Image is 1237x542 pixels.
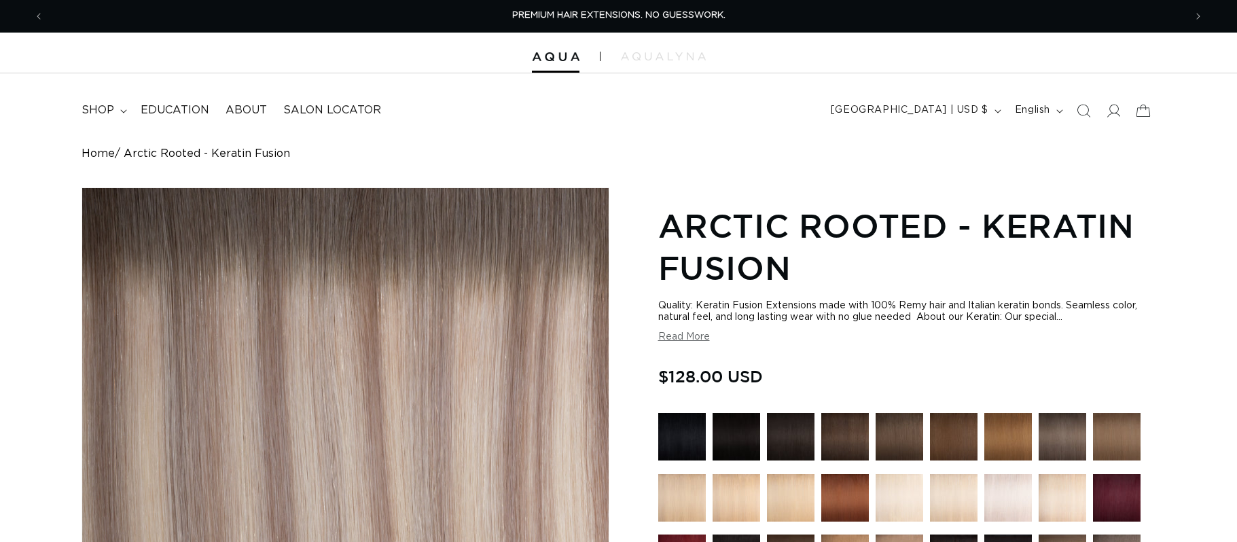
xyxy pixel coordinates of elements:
[930,474,978,522] img: 60 Most Platinum - Keratin Fusion
[226,103,267,118] span: About
[658,204,1155,289] h1: Arctic Rooted - Keratin Fusion
[658,474,706,528] a: 16 Blonde - Keratin Fusion
[876,474,923,528] a: 60A Most Platinum Ash - Keratin Fusion
[1007,98,1069,124] button: English
[930,474,978,528] a: 60 Most Platinum - Keratin Fusion
[876,474,923,522] img: 60A Most Platinum Ash - Keratin Fusion
[984,413,1032,467] a: 6 Light Brown - Keratin Fusion
[658,413,706,467] a: 1 Black - Keratin Fusion
[658,474,706,522] img: 16 Blonde - Keratin Fusion
[876,413,923,460] img: 4AB Medium Ash Brown - Keratin Fusion
[930,413,978,460] img: 4 Medium Brown - Keratin Fusion
[1069,96,1098,126] summary: Search
[767,413,814,460] img: 1B Soft Black - Keratin Fusion
[82,147,115,160] a: Home
[621,52,706,60] img: aqualyna.com
[713,413,760,460] img: 1N Natural Black - Keratin Fusion
[1015,103,1050,118] span: English
[984,413,1032,460] img: 6 Light Brown - Keratin Fusion
[821,474,869,522] img: 33 Copper Red - Keratin Fusion
[821,413,869,460] img: 2 Dark Brown - Keratin Fusion
[283,103,381,118] span: Salon Locator
[831,103,988,118] span: [GEOGRAPHIC_DATA] | USD $
[1039,413,1086,467] a: 8AB Ash Brown - Keratin Fusion
[713,413,760,467] a: 1N Natural Black - Keratin Fusion
[658,331,710,343] button: Read More
[1183,3,1213,29] button: Next announcement
[1093,413,1141,460] img: 8 Golden Brown - Keratin Fusion
[823,98,1007,124] button: [GEOGRAPHIC_DATA] | USD $
[984,474,1032,522] img: 62 Icy Blonde - Keratin Fusion
[821,474,869,528] a: 33 Copper Red - Keratin Fusion
[876,413,923,467] a: 4AB Medium Ash Brown - Keratin Fusion
[767,413,814,467] a: 1B Soft Black - Keratin Fusion
[82,147,1155,160] nav: breadcrumbs
[141,103,209,118] span: Education
[1093,474,1141,522] img: J99 Dark Burgundy - Keratin Fusion
[1039,474,1086,528] a: 613 Platinum - Keratin Fusion
[1093,474,1141,528] a: J99 Dark Burgundy - Keratin Fusion
[767,474,814,522] img: 24 Light Golden Blonde - Keratin Fusion
[1039,474,1086,522] img: 613 Platinum - Keratin Fusion
[930,413,978,467] a: 4 Medium Brown - Keratin Fusion
[73,95,132,126] summary: shop
[713,474,760,528] a: 22 Light Blonde - Keratin Fusion
[984,474,1032,528] a: 62 Icy Blonde - Keratin Fusion
[767,474,814,528] a: 24 Light Golden Blonde - Keratin Fusion
[512,11,725,20] span: PREMIUM HAIR EXTENSIONS. NO GUESSWORK.
[1039,413,1086,460] img: 8AB Ash Brown - Keratin Fusion
[821,413,869,467] a: 2 Dark Brown - Keratin Fusion
[713,474,760,522] img: 22 Light Blonde - Keratin Fusion
[658,413,706,460] img: 1 Black - Keratin Fusion
[132,95,217,126] a: Education
[124,147,290,160] span: Arctic Rooted - Keratin Fusion
[82,103,114,118] span: shop
[24,3,54,29] button: Previous announcement
[658,300,1155,323] div: Quality: Keratin Fusion Extensions made with 100% Remy hair and Italian keratin bonds. Seamless c...
[1093,413,1141,467] a: 8 Golden Brown - Keratin Fusion
[658,363,763,389] span: $128.00 USD
[532,52,579,62] img: Aqua Hair Extensions
[275,95,389,126] a: Salon Locator
[217,95,275,126] a: About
